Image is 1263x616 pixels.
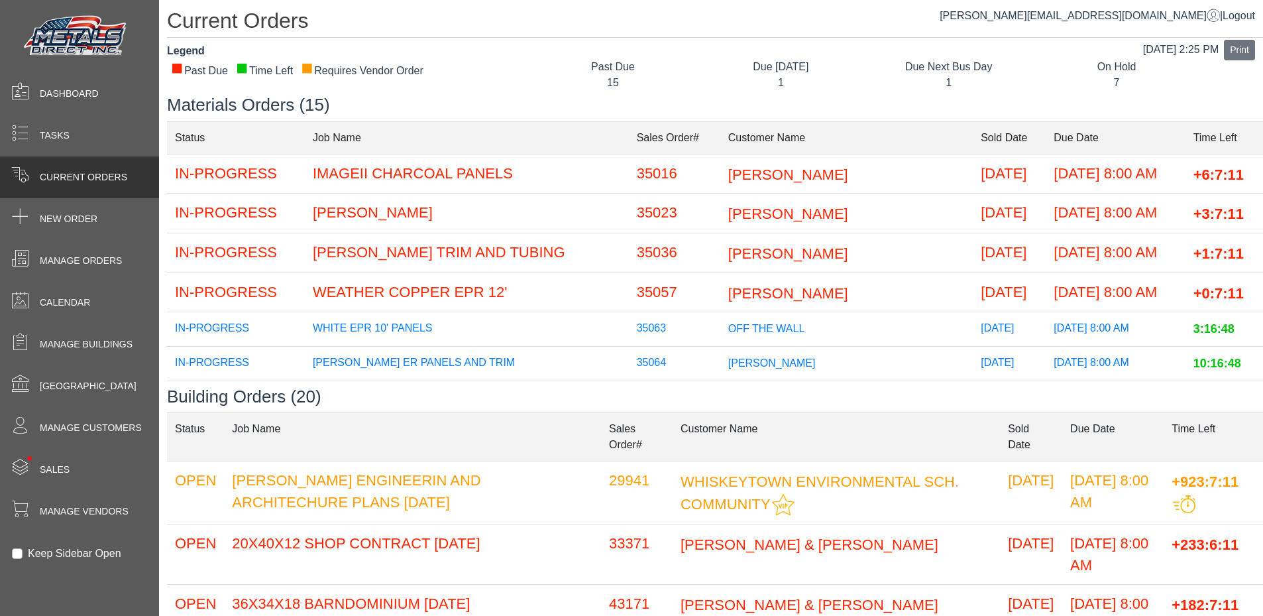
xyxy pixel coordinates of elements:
[167,8,1263,38] h1: Current Orders
[167,381,305,416] td: IN-PROGRESS
[940,10,1220,21] a: [PERSON_NAME][EMAIL_ADDRESS][DOMAIN_NAME]
[1172,536,1238,552] span: +233:6:11
[1046,154,1185,194] td: [DATE] 8:00 AM
[601,461,673,524] td: 29941
[973,154,1046,194] td: [DATE]
[720,121,973,154] td: Customer Name
[1046,194,1185,233] td: [DATE] 8:00 AM
[171,63,228,79] div: Past Due
[1042,75,1190,91] div: 7
[1000,461,1062,524] td: [DATE]
[707,75,855,91] div: 1
[167,154,305,194] td: IN-PROGRESS
[305,347,629,381] td: [PERSON_NAME] ER PANELS AND TRIM
[1172,596,1238,613] span: +182:7:11
[973,312,1046,347] td: [DATE]
[40,421,142,435] span: Manage Customers
[305,381,629,416] td: [GEOGRAPHIC_DATA] FACILITIES: FIRE STATION 30
[305,194,629,233] td: [PERSON_NAME]
[973,194,1046,233] td: [DATE]
[728,245,848,262] span: [PERSON_NAME]
[167,347,305,381] td: IN-PROGRESS
[167,412,224,461] td: Status
[1172,473,1238,489] span: +923:7:11
[167,95,1263,115] h3: Materials Orders (15)
[1143,44,1219,55] span: [DATE] 2:25 PM
[305,121,629,154] td: Job Name
[707,59,855,75] div: Due [DATE]
[629,121,720,154] td: Sales Order#
[681,473,959,513] span: WHISKEYTOWN ENVIRONMENTAL SCH. COMMUNITY
[601,412,673,461] td: Sales Order#
[40,338,133,351] span: Manage Buildings
[728,357,816,369] span: [PERSON_NAME]
[1062,412,1164,461] td: Due Date
[728,323,805,334] span: OFF THE WALL
[875,59,1022,75] div: Due Next Bus Day
[973,273,1046,312] td: [DATE]
[1173,495,1195,513] img: This order should be prioritized
[728,206,848,222] span: [PERSON_NAME]
[224,524,601,584] td: 20X40X12 SHOP CONTRACT [DATE]
[1193,357,1241,370] span: 10:16:48
[1164,412,1263,461] td: Time Left
[973,347,1046,381] td: [DATE]
[1046,121,1185,154] td: Due Date
[728,284,848,301] span: [PERSON_NAME]
[1224,40,1255,60] button: Print
[1193,284,1244,301] span: +0:7:11
[1193,166,1244,182] span: +6:7:11
[1042,59,1190,75] div: On Hold
[629,312,720,347] td: 35063
[629,194,720,233] td: 35023
[305,273,629,312] td: WEATHER COPPER EPR 12'
[236,63,293,79] div: Time Left
[539,75,686,91] div: 15
[167,194,305,233] td: IN-PROGRESS
[40,505,129,519] span: Manage Vendors
[1062,461,1164,524] td: [DATE] 8:00 AM
[973,121,1046,154] td: Sold Date
[167,312,305,347] td: IN-PROGRESS
[1062,524,1164,584] td: [DATE] 8:00 AM
[171,63,183,72] div: ■
[629,273,720,312] td: 35057
[301,63,423,79] div: Requires Vendor Order
[1046,273,1185,312] td: [DATE] 8:00 AM
[40,296,90,310] span: Calendar
[40,463,70,477] span: Sales
[772,493,795,516] img: This customer should be prioritized
[728,166,848,182] span: [PERSON_NAME]
[40,170,127,184] span: Current Orders
[875,75,1022,91] div: 1
[1000,412,1062,461] td: Sold Date
[40,212,97,226] span: New Order
[224,412,601,461] td: Job Name
[629,154,720,194] td: 35016
[1223,10,1255,21] span: Logout
[224,461,601,524] td: [PERSON_NAME] ENGINEERIN AND ARCHITECHURE PLANS [DATE]
[305,154,629,194] td: IMAGEII CHARCOAL PANELS
[167,273,305,312] td: IN-PROGRESS
[236,63,248,72] div: ■
[167,233,305,273] td: IN-PROGRESS
[167,387,1263,407] h3: Building Orders (20)
[601,524,673,584] td: 33371
[20,12,133,61] img: Metals Direct Inc Logo
[1000,524,1062,584] td: [DATE]
[1193,322,1235,336] span: 3:16:48
[167,461,224,524] td: OPEN
[673,412,1000,461] td: Customer Name
[629,347,720,381] td: 35064
[40,254,122,268] span: Manage Orders
[1046,381,1185,416] td: [DATE] 8:00 AM
[1046,347,1185,381] td: [DATE] 8:00 AM
[1046,312,1185,347] td: [DATE] 8:00 AM
[1193,245,1244,262] span: +1:7:11
[305,312,629,347] td: WHITE EPR 10' PANELS
[40,379,137,393] span: [GEOGRAPHIC_DATA]
[539,59,686,75] div: Past Due
[28,546,121,562] label: Keep Sidebar Open
[40,129,70,143] span: Tasks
